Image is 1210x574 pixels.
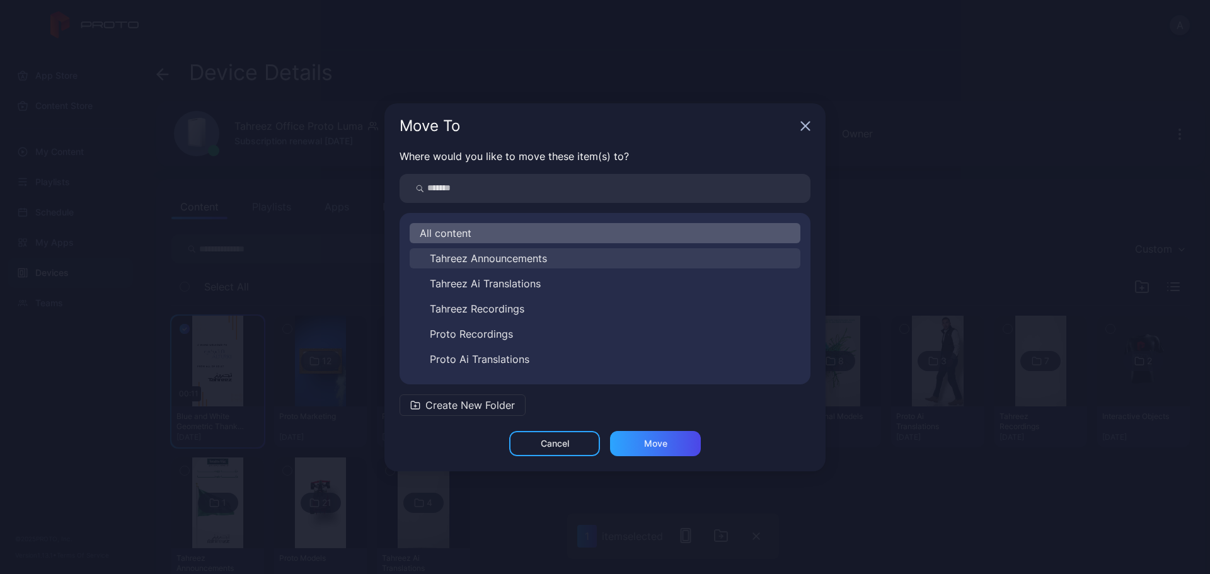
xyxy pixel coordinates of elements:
div: Cancel [541,439,569,449]
span: Proto Ai Translations [430,352,529,367]
button: Tahreez Announcements [410,248,800,268]
span: Tahreez Ai Translations [430,276,541,291]
button: Proto Recordings [410,324,800,344]
button: Cancel [509,431,600,456]
span: Tahreez Announcements [430,251,547,266]
span: Create New Folder [425,398,515,413]
span: Proto Recordings [430,326,513,342]
div: Move To [400,118,795,134]
button: Tahreez Recordings [410,299,800,319]
span: All content [420,226,471,241]
button: Tahreez Ai Translations [410,273,800,294]
p: Where would you like to move these item(s) to? [400,149,810,164]
button: Proto Ai Translations [410,349,800,369]
button: Create New Folder [400,394,526,416]
button: Move [610,431,701,456]
span: Tahreez Recordings [430,301,524,316]
div: Move [644,439,667,449]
